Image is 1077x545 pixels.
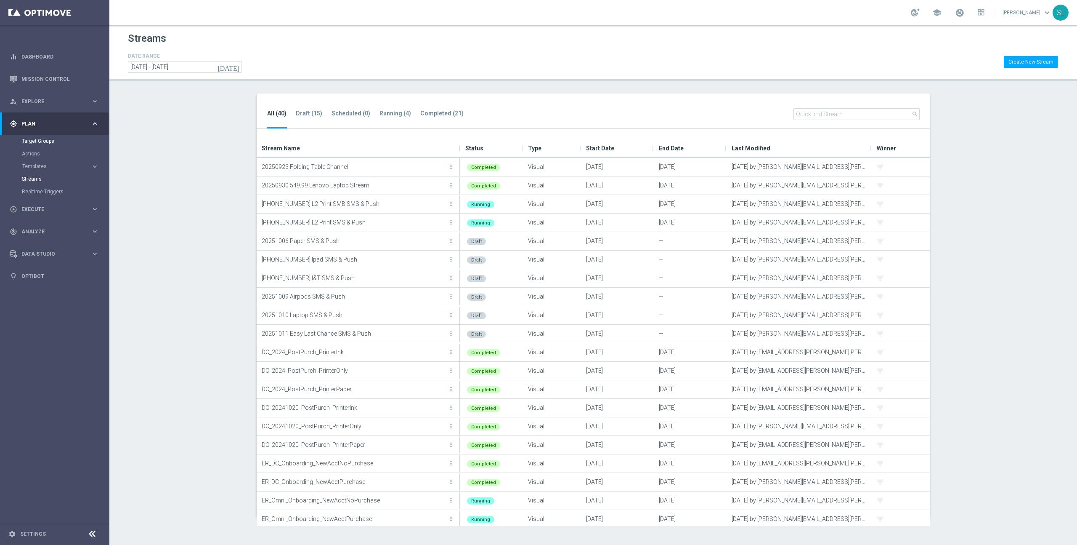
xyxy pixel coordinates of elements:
button: [DATE] [216,61,241,74]
p: ER_Omni_Onboarding_NewAcctNoPurchase [262,494,446,507]
button: more_vert [447,436,455,453]
div: Visual [523,306,581,324]
div: [DATE] [654,176,727,195]
div: Mission Control [9,76,99,83]
div: Visual [523,176,581,195]
div: [DATE] by [PERSON_NAME][EMAIL_ADDRESS][PERSON_NAME][PERSON_NAME][DOMAIN_NAME] [727,158,872,176]
i: more_vert [448,163,454,170]
div: — [654,306,727,324]
div: [DATE] by [EMAIL_ADDRESS][PERSON_NAME][PERSON_NAME][DOMAIN_NAME] [727,362,872,380]
div: [DATE] [654,362,727,380]
button: Templates keyboard_arrow_right [22,163,99,170]
button: more_vert [447,195,455,212]
div: [DATE] [581,325,654,343]
div: [DATE] [581,288,654,306]
button: more_vert [447,473,455,490]
div: Completed [467,479,500,486]
div: Visual [523,454,581,473]
span: Explore [21,99,91,104]
button: more_vert [447,492,455,509]
div: Visual [523,288,581,306]
div: Visual [523,380,581,398]
i: more_vert [448,293,454,300]
div: Completed [467,164,500,171]
tab-header: Running (4) [379,110,411,117]
div: — [654,232,727,250]
i: more_vert [448,460,454,467]
div: Completed [467,423,500,430]
button: lightbulb Optibot [9,273,99,280]
div: [DATE] [654,214,727,232]
div: — [654,288,727,306]
div: [DATE] [654,343,727,361]
div: [DATE] [581,417,654,435]
button: more_vert [447,270,455,286]
i: more_vert [448,219,454,226]
tab-header: Draft (15) [296,110,322,117]
i: track_changes [10,228,17,235]
div: equalizer Dashboard [9,53,99,60]
div: Completed [467,368,500,375]
i: more_vert [448,275,454,281]
div: [DATE] [654,195,727,213]
p: 20251002 L2 Print SMS & Push [262,216,446,229]
tab-header: Scheduled (0) [332,110,370,117]
span: Stream Name [262,140,300,157]
a: [PERSON_NAME]keyboard_arrow_down [1002,6,1053,19]
p: 20251008 I&T SMS & Push [262,272,446,284]
p: ER_DC_Onboarding_NewAcctPurchase [262,476,446,488]
div: person_search Explore keyboard_arrow_right [9,98,99,105]
div: Visual [523,251,581,269]
div: [DATE] by [PERSON_NAME][EMAIL_ADDRESS][PERSON_NAME][PERSON_NAME][DOMAIN_NAME] [727,251,872,269]
div: [DATE] by [PERSON_NAME][EMAIL_ADDRESS][PERSON_NAME][PERSON_NAME][DOMAIN_NAME] [727,214,872,232]
p: 20250930 549.99 Lenovo Laptop Stream [262,179,446,192]
button: more_vert [447,510,455,527]
div: Explore [10,98,91,105]
button: more_vert [447,158,455,175]
div: Actions [22,147,109,160]
div: Visual [523,492,581,510]
div: [DATE] [581,362,654,380]
div: [DATE] by [PERSON_NAME][EMAIL_ADDRESS][PERSON_NAME][PERSON_NAME][DOMAIN_NAME] [727,325,872,343]
div: Data Studio [10,250,91,258]
p: 20251009 Airpods SMS & Push [262,290,446,303]
div: play_circle_outline Execute keyboard_arrow_right [9,206,99,213]
div: [DATE] [581,380,654,398]
i: more_vert [448,349,454,355]
div: [DATE] [654,492,727,510]
i: play_circle_outline [10,206,17,213]
button: Data Studio keyboard_arrow_right [9,251,99,257]
div: Completed [467,442,500,449]
i: lightbulb [10,272,17,280]
i: gps_fixed [10,120,17,128]
div: [DATE] [581,251,654,269]
i: more_vert [448,404,454,411]
div: Running [467,516,494,523]
div: Templates [22,160,109,173]
i: more_vert [448,497,454,504]
div: Draft [467,256,486,264]
i: [DATE] [218,63,240,71]
div: [DATE] by [EMAIL_ADDRESS][PERSON_NAME][PERSON_NAME][DOMAIN_NAME] [727,436,872,454]
a: Optibot [21,265,99,287]
span: Status [465,140,483,157]
i: more_vert [448,182,454,189]
span: Analyze [21,229,91,234]
a: Mission Control [21,68,99,90]
div: [DATE] by [PERSON_NAME][EMAIL_ADDRESS][PERSON_NAME][PERSON_NAME][DOMAIN_NAME] [727,288,872,306]
button: more_vert [447,381,455,398]
i: more_vert [448,423,454,430]
div: [DATE] [581,399,654,417]
i: more_vert [448,256,454,263]
div: Streams [22,173,109,185]
div: Running [467,219,494,227]
span: Start Date [586,140,614,157]
div: Templates [22,164,91,169]
span: keyboard_arrow_down [1043,8,1052,17]
h4: DATE RANGE [128,53,241,59]
div: — [654,269,727,287]
div: [DATE] by [PERSON_NAME][EMAIL_ADDRESS][PERSON_NAME][PERSON_NAME][DOMAIN_NAME] [727,492,872,510]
